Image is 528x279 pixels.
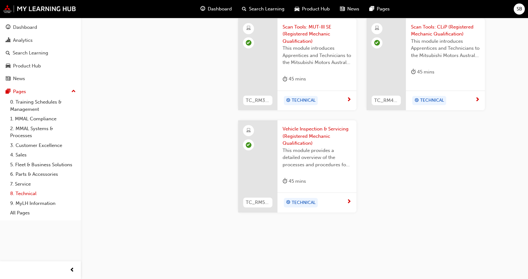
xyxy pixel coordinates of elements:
[283,177,306,185] div: 45 mins
[8,169,78,179] a: 6. Parts & Accessories
[283,23,351,45] span: Scan Tools: MUT-III SE (Registered Mechanic Qualification)
[8,141,78,150] a: 3. Customer Excellence
[6,89,10,95] span: pages-icon
[195,3,237,16] a: guage-iconDashboard
[292,199,316,206] span: TECHNICAL
[3,22,78,33] a: Dashboard
[6,76,10,82] span: news-icon
[6,38,10,43] span: chart-icon
[374,97,398,104] span: TC_RM4STCLIP_M
[367,18,485,111] a: TC_RM4STCLIP_MScan Tools: CLiP (Registered Mechanic Qualification)This module introduces Apprenti...
[246,40,251,46] span: learningRecordVerb_PASS-icon
[414,97,419,105] span: target-icon
[335,3,364,16] a: news-iconNews
[340,5,345,13] span: news-icon
[13,75,25,82] div: News
[13,49,48,57] div: Search Learning
[6,25,10,30] span: guage-icon
[283,147,351,168] span: This module provides a detailed overview of the processes and procedures for Technicians to under...
[3,86,78,98] button: Pages
[295,5,299,13] span: car-icon
[286,199,290,207] span: target-icon
[13,24,37,31] div: Dashboard
[8,160,78,170] a: 5. Fleet & Business Solutions
[246,142,251,148] span: learningRecordVerb_PASS-icon
[283,177,287,185] span: duration-icon
[347,97,351,103] span: next-icon
[246,24,251,33] span: learningResourceType_ELEARNING-icon
[237,3,290,16] a: search-iconSearch Learning
[3,47,78,59] a: Search Learning
[364,3,395,16] a: pages-iconPages
[3,73,78,85] a: News
[369,5,374,13] span: pages-icon
[8,124,78,141] a: 2. MMAL Systems & Processes
[292,97,316,104] span: TECHNICAL
[3,20,78,86] button: DashboardAnalyticsSearch LearningProduct HubNews
[8,150,78,160] a: 4. Sales
[290,3,335,16] a: car-iconProduct Hub
[411,38,480,59] span: This module introduces Apprentices and Technicians to the Mitsubishi Motors Australia / Alliance ...
[375,24,379,33] span: learningResourceType_ELEARNING-icon
[13,88,26,95] div: Pages
[8,208,78,218] a: All Pages
[246,97,270,104] span: TC_RM3STMUT_M
[283,75,287,83] span: duration-icon
[249,5,284,13] span: Search Learning
[514,3,525,15] button: SB
[242,5,246,13] span: search-icon
[283,75,306,83] div: 45 mins
[13,37,33,44] div: Analytics
[208,5,232,13] span: Dashboard
[302,5,330,13] span: Product Hub
[238,120,356,212] a: TC_RM5VIS_MVehicle Inspection & Servicing (Registered Mechanic Qualification)This module provides...
[238,18,356,111] a: TC_RM3STMUT_MScan Tools: MUT-III SE (Registered Mechanic Qualification)This module introduces App...
[3,60,78,72] a: Product Hub
[283,125,351,147] span: Vehicle Inspection & Servicing (Registered Mechanic Qualification)
[411,68,434,76] div: 45 mins
[517,5,522,13] span: SB
[246,127,251,135] span: learningResourceType_ELEARNING-icon
[347,5,359,13] span: News
[8,114,78,124] a: 1. MMAL Compliance
[8,199,78,208] a: 9. MyLH Information
[246,199,270,206] span: TC_RM5VIS_M
[420,97,444,104] span: TECHNICAL
[374,40,380,46] span: learningRecordVerb_PASS-icon
[3,35,78,46] a: Analytics
[411,68,416,76] span: duration-icon
[8,97,78,114] a: 0. Training Schedules & Management
[6,50,10,56] span: search-icon
[8,189,78,199] a: 8. Technical
[377,5,390,13] span: Pages
[475,97,480,103] span: next-icon
[347,199,351,205] span: next-icon
[6,63,10,69] span: car-icon
[200,5,205,13] span: guage-icon
[283,45,351,66] span: This module introduces Apprentices and Technicians to the Mitsubishi Motors Australia MUT-III SE ...
[3,5,76,13] img: mmal
[13,62,41,70] div: Product Hub
[411,23,480,38] span: Scan Tools: CLiP (Registered Mechanic Qualification)
[286,97,290,105] span: target-icon
[70,266,75,274] span: prev-icon
[71,87,76,96] span: up-icon
[8,179,78,189] a: 7. Service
